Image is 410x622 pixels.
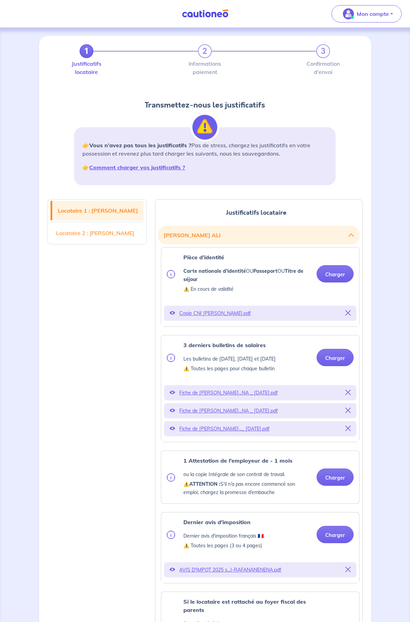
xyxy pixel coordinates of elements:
[198,61,212,75] label: Informations paiement
[183,457,292,464] strong: 1 Attestation de l'employeur de - 1 mois
[343,8,354,19] img: illu_account_valid_menu.svg
[345,406,351,416] button: Supprimer
[82,163,327,171] p: 👉
[161,335,359,442] div: categoryName: pay-slip, userCategory: cdi-without-trial
[189,481,220,487] strong: ATTENTION :
[183,254,224,261] strong: Pièce d’identité
[89,142,191,149] strong: Vous n’avez pas tous les justificatifs ?
[164,229,354,242] button: [PERSON_NAME] ALI
[183,268,246,274] strong: Carte nationale d'identité
[74,100,336,111] h2: Transmettez-nous les justificatifs
[170,388,175,398] button: Voir
[179,406,341,416] p: Fiche de [PERSON_NAME]...NA _ [DATE].pdf
[183,285,311,293] p: ⚠️ En cours de validité
[167,531,175,539] img: info.svg
[167,354,175,362] img: info.svg
[179,9,231,18] img: Cautioneo
[167,270,175,278] img: info.svg
[183,355,276,363] p: Les bulletins de [DATE], [DATE] et [DATE]
[345,388,351,398] button: Supprimer
[170,406,175,416] button: Voir
[51,223,144,243] a: Locataire 2 : [PERSON_NAME]
[161,512,359,583] div: categoryName: tax-assessment, userCategory: cdi-without-trial
[345,308,351,318] button: Supprimer
[183,519,250,526] strong: Dernier avis d'imposition
[183,480,311,496] p: ⚠️ S'il n’a pas encore commencé son emploi, chargez la promesse d’embauche
[331,5,402,22] button: illu_account_valid_menu.svgMon compte
[345,424,351,434] button: Supprimer
[179,308,341,318] p: Copie CNI [PERSON_NAME].pdf
[80,61,93,75] label: Justificatifs locataire
[317,468,354,486] button: Charger
[226,208,286,217] span: Justificatifs locataire
[80,44,93,58] a: 1
[170,308,175,318] button: Voir
[170,424,175,434] button: Voir
[89,164,185,171] a: Comment charger vos justificatifs ?
[183,267,311,284] p: OU OU
[345,565,351,575] button: Supprimer
[316,61,330,75] label: Confirmation d'envoi
[317,265,354,282] button: Charger
[183,342,266,349] strong: 3 derniers bulletins de salaires
[253,268,277,274] strong: Passeport
[183,598,306,613] strong: Si le locataire est rattaché au foyer fiscal des parents
[179,424,341,434] p: Fiche de [PERSON_NAME]..._ [DATE].pdf
[179,388,341,398] p: Fiche de [PERSON_NAME]...NA _ [DATE].pdf
[179,565,341,575] p: AVIS D'IMPOT 2025 s...I-RAFANANENENA.pdf
[82,141,327,158] p: 👉 Pas de stress, chargez les justificatifs en votre possession et revenez plus tard charger les s...
[317,349,354,366] button: Charger
[317,526,354,543] button: Charger
[52,201,144,220] a: Locataire 1 : [PERSON_NAME]
[170,565,175,575] button: Voir
[183,541,265,550] p: ⚠️ Toutes les pages (3 ou 4 pages)
[357,10,389,18] p: Mon compte
[161,451,359,504] div: categoryName: employment-contract, userCategory: cdi-without-trial
[183,364,276,373] p: ⚠️ Toutes les pages pour chaque bulletin
[183,532,265,540] p: Dernier avis d'imposition français 🇫🇷.
[167,473,175,482] img: info.svg
[192,115,217,140] img: illu_alert.svg
[161,247,359,327] div: categoryName: national-id, userCategory: cdi-without-trial
[183,470,311,479] p: ou la copie Intégrale de son contrat de travail.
